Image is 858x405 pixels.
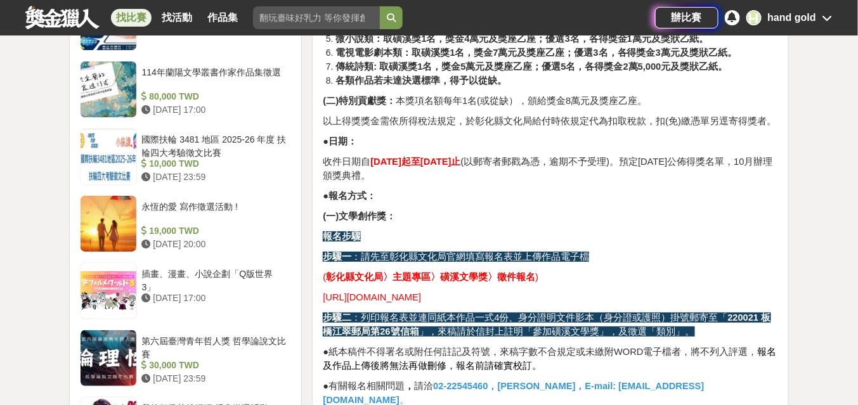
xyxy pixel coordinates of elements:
[323,381,433,391] span: ●有關報名相關問題 請洽
[80,262,292,319] a: 插畫、漫畫、小說企劃「Q版世界3」 [DATE] 17:00
[157,9,197,27] a: 找活動
[335,75,507,86] strong: 各類作品若未達決選標準，得予以從缺。
[142,335,287,359] div: 第六屆臺灣青年哲人獎 哲學論說文比賽
[326,272,535,282] strong: 彰化縣文化局〉主題專區〉磺溪文學獎〉徵件報名
[405,381,414,391] strong: ，
[323,157,370,167] span: 收件日期自
[323,191,376,201] strong: ●報名方式：
[142,372,287,385] div: [DATE] 23:59
[142,292,287,305] div: [DATE] 17:00
[142,103,287,117] div: [DATE] 17:00
[335,34,708,44] strong: 微小說類：取磺溪獎1名，獎金4萬元及獎座乙座；優選3名，各得獎金1萬元及獎狀乙紙。
[323,231,361,241] strong: 報名步驟
[323,157,772,181] span: (以郵寄者郵戳為憑，逾期不予受理)。預定[DATE]公佈得獎名單，10月辦理頒獎典禮。
[323,292,421,302] span: [URL][DOMAIN_NAME]
[335,61,727,72] strong: 傳統詩類: 取磺溪獎1名，獎金5萬元及獎座乙座；優選5名，各得獎金2萬5,000元及獎狀乙紙。
[323,252,589,262] span: ：請先至彰化縣文化局官網填寫報名表並上傳作品電子檔
[433,381,616,391] strong: 02-22545460，[PERSON_NAME]，E-mail:
[253,6,380,29] input: 翻玩臺味好乳力 等你發揮創意！
[142,238,287,251] div: [DATE] 20:00
[323,347,757,357] span: ●紙本稿件不得署名或附任何註記及符號，來稿字數不合規定或未繳附WORD電子檔者，將不列入評選，
[80,330,292,387] a: 第六屆臺灣青年哲人獎 哲學論說文比賽 30,000 TWD [DATE] 23:59
[323,381,704,405] strong: [EMAIL_ADDRESS][DOMAIN_NAME]
[142,359,287,372] div: 30,000 TWD
[323,312,351,323] strong: 步驟二
[323,312,770,337] span: ：列印報名表並連同紙本作品一式4份、身分證明文件影本（身分證或護照）掛號郵寄至「 」，來稿請於信封上註明「參加磺溪文學獎」，及徵選「類別」。
[323,312,770,337] strong: 220021 板橋江翠郵局第26號信箱
[768,10,816,25] div: hand gold
[323,211,396,221] strong: (一)文學創作獎：
[323,96,647,106] span: 本獎項名額每年1名(或從缺），頒給獎金8萬元及獎座乙座。
[80,61,292,118] a: 114年蘭陽文學叢書作家作品集徵選 80,000 TWD [DATE] 17:00
[323,96,396,106] strong: (二)特別貢獻獎：
[323,252,351,262] strong: 步驟一
[142,224,287,238] div: 19,000 TWD
[323,381,704,405] span: 。
[80,195,292,252] a: 永恆的愛 寫作徵選活動 ! 19,000 TWD [DATE] 20:00
[323,116,776,126] span: 以上得獎獎金需依所得稅法規定，於彰化縣文化局給付時依規定代為扣取稅款，扣(免)繳憑單另逕寄得獎者。
[323,272,538,282] span: ( )
[142,90,287,103] div: 80,000 TWD
[323,136,357,146] strong: ●日期：
[142,267,287,292] div: 插畫、漫畫、小說企劃「Q版世界3」
[746,10,762,25] div: H
[142,133,287,157] div: 國際扶輪 3481 地區 2025-26 年度 扶輪四大考驗徵文比賽
[142,66,287,90] div: 114年蘭陽文學叢書作家作品集徵選
[142,200,287,224] div: 永恆的愛 寫作徵選活動 !
[370,157,460,167] strong: [DATE]起至[DATE]止
[142,157,287,170] div: 10,000 TWD
[111,9,152,27] a: 找比賽
[142,170,287,184] div: [DATE] 23:59
[655,7,718,29] a: 辦比賽
[335,48,737,58] strong: 電視電影劇本類：取磺溪獎1名，獎金7萬元及獎座乙座；優選3名，各得獎金3萬元及獎狀乙紙。
[202,9,243,27] a: 作品集
[80,128,292,185] a: 國際扶輪 3481 地區 2025-26 年度 扶輪四大考驗徵文比賽 10,000 TWD [DATE] 23:59
[323,347,776,371] span: 報名及作品上傳後將無法再做刪修，報名前請確實校訂。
